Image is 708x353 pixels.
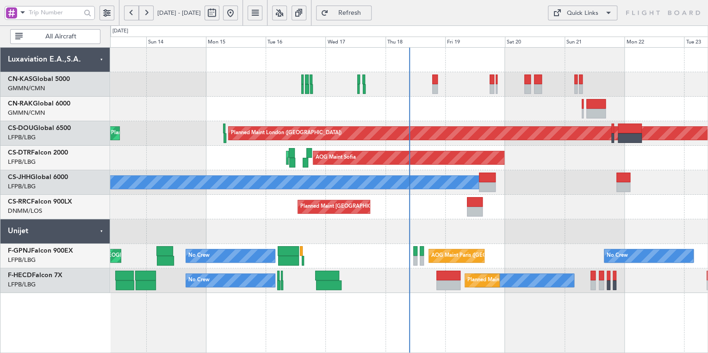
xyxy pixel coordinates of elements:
span: Refresh [330,10,368,16]
div: [DATE] [112,27,128,35]
div: Planned Maint [GEOGRAPHIC_DATA] ([GEOGRAPHIC_DATA]) [300,200,446,214]
div: No Crew [607,249,628,263]
div: Tue 16 [266,37,325,48]
div: Planned Maint [GEOGRAPHIC_DATA] ([GEOGRAPHIC_DATA]) [467,273,613,287]
input: Trip Number [29,6,81,19]
span: CN-KAS [8,76,32,82]
a: CS-DOUGlobal 6500 [8,125,71,131]
div: No Crew [188,249,210,263]
div: Thu 18 [385,37,445,48]
button: Refresh [316,6,372,20]
a: F-HECDFalcon 7X [8,272,62,279]
button: All Aircraft [10,29,100,44]
button: Quick Links [548,6,617,20]
a: DNMM/LOS [8,207,42,215]
div: AOG Maint Sofia [316,151,356,165]
a: CN-KASGlobal 5000 [8,76,70,82]
span: [DATE] - [DATE] [157,9,201,17]
a: LFPB/LBG [8,133,36,142]
div: AOG Maint Paris ([GEOGRAPHIC_DATA]) [431,249,528,263]
div: Planned Maint London ([GEOGRAPHIC_DATA]) [231,126,342,140]
div: Sat 13 [87,37,146,48]
span: F-HECD [8,272,32,279]
div: Mon 22 [624,37,684,48]
a: F-GPNJFalcon 900EX [8,248,73,254]
a: CN-RAKGlobal 6000 [8,100,70,107]
span: CS-RRC [8,198,31,205]
div: Sat 20 [505,37,565,48]
span: CS-DOU [8,125,33,131]
div: Planned Maint [GEOGRAPHIC_DATA] ([GEOGRAPHIC_DATA]) [111,126,257,140]
span: All Aircraft [25,33,97,40]
div: Sun 14 [146,37,206,48]
div: No Crew [188,273,210,287]
div: Fri 19 [445,37,505,48]
a: LFPB/LBG [8,182,36,191]
span: F-GPNJ [8,248,31,254]
a: LFPB/LBG [8,158,36,166]
span: CS-DTR [8,149,31,156]
a: GMMN/CMN [8,84,45,93]
a: CS-DTRFalcon 2000 [8,149,68,156]
span: CS-JHH [8,174,31,180]
a: LFPB/LBG [8,256,36,264]
a: CS-RRCFalcon 900LX [8,198,72,205]
a: GMMN/CMN [8,109,45,117]
span: CN-RAK [8,100,33,107]
div: Sun 21 [565,37,624,48]
div: Quick Links [567,9,598,18]
div: Wed 17 [325,37,385,48]
a: LFPB/LBG [8,280,36,289]
a: CS-JHHGlobal 6000 [8,174,68,180]
div: Mon 15 [206,37,266,48]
